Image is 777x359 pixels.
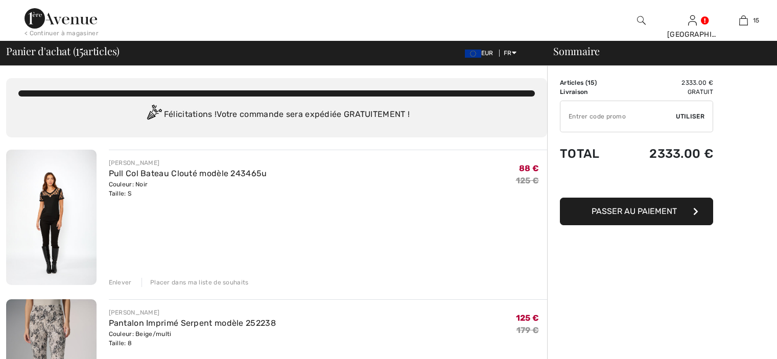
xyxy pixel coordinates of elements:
div: [GEOGRAPHIC_DATA] [667,29,717,40]
a: Pull Col Bateau Clouté modèle 243465u [109,169,267,178]
a: Pantalon Imprimé Serpent modèle 252238 [109,318,276,328]
img: Mon panier [739,14,748,27]
a: Se connecter [688,15,697,25]
img: Mes infos [688,14,697,27]
s: 179 € [516,325,539,335]
td: 2333.00 € [619,136,713,171]
td: Articles ( ) [560,78,619,87]
td: Total [560,136,619,171]
td: Gratuit [619,87,713,97]
img: recherche [637,14,646,27]
div: Couleur: Beige/multi Taille: 8 [109,329,276,348]
div: [PERSON_NAME] [109,308,276,317]
img: Congratulation2.svg [144,105,164,125]
a: 15 [718,14,768,27]
span: 88 € [519,163,539,173]
span: 15 [753,16,760,25]
input: Code promo [560,101,676,132]
td: 2333.00 € [619,78,713,87]
td: Livraison [560,87,619,97]
div: Sommaire [541,46,771,56]
div: Enlever [109,278,132,287]
span: Passer au paiement [592,206,677,216]
img: Euro [465,50,481,58]
div: Couleur: Noir Taille: S [109,180,267,198]
span: FR [504,50,516,57]
img: 1ère Avenue [25,8,97,29]
span: Panier d'achat ( articles) [6,46,120,56]
iframe: PayPal [560,171,713,194]
img: Pull Col Bateau Clouté modèle 243465u [6,150,97,285]
s: 125 € [516,176,539,185]
div: < Continuer à magasiner [25,29,99,38]
div: [PERSON_NAME] [109,158,267,167]
span: 15 [587,79,595,86]
span: 125 € [516,313,539,323]
div: Placer dans ma liste de souhaits [142,278,249,287]
span: 15 [76,43,83,57]
button: Passer au paiement [560,198,713,225]
span: Utiliser [676,112,704,121]
span: EUR [465,50,498,57]
div: Félicitations ! Votre commande sera expédiée GRATUITEMENT ! [18,105,535,125]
